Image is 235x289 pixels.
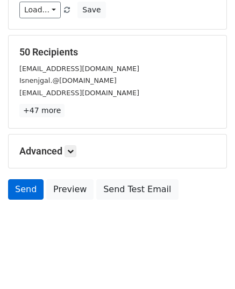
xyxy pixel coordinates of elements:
button: Save [77,2,105,18]
a: +47 more [19,104,65,117]
h5: 50 Recipients [19,46,216,58]
h5: Advanced [19,145,216,157]
a: Preview [46,179,94,200]
small: Isnenjgal.@[DOMAIN_NAME] [19,76,117,84]
a: Load... [19,2,61,18]
small: [EMAIL_ADDRESS][DOMAIN_NAME] [19,65,139,73]
a: Send Test Email [96,179,178,200]
a: Send [8,179,44,200]
iframe: Chat Widget [181,237,235,289]
small: [EMAIL_ADDRESS][DOMAIN_NAME] [19,89,139,97]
